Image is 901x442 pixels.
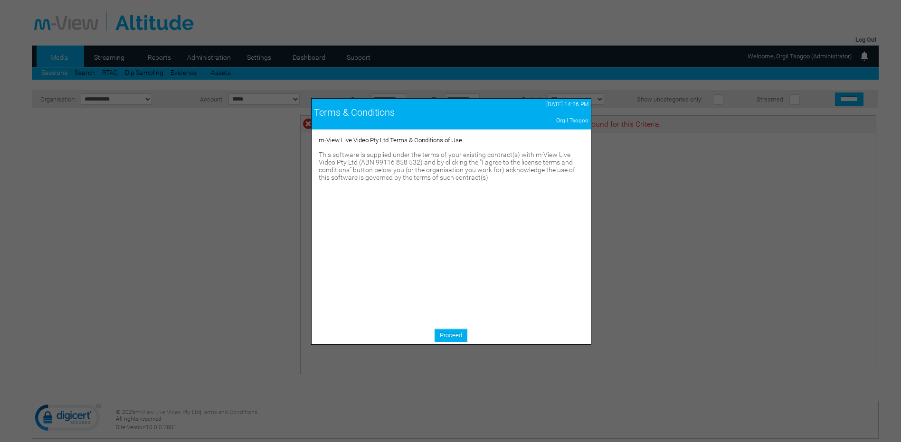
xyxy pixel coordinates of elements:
[859,50,870,62] img: bell24.png
[492,99,591,110] td: [DATE] 14:26 PM
[492,115,591,126] td: Orgil Tsogoo
[319,137,462,144] span: m-View Live Video Pty Ltd Terms & Conditions of Use
[319,151,575,181] span: This software is supplied under the terms of your existing contract(s) with m-View Live Video Pty...
[435,329,467,342] a: Proceed
[314,107,489,118] div: Terms & Conditions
